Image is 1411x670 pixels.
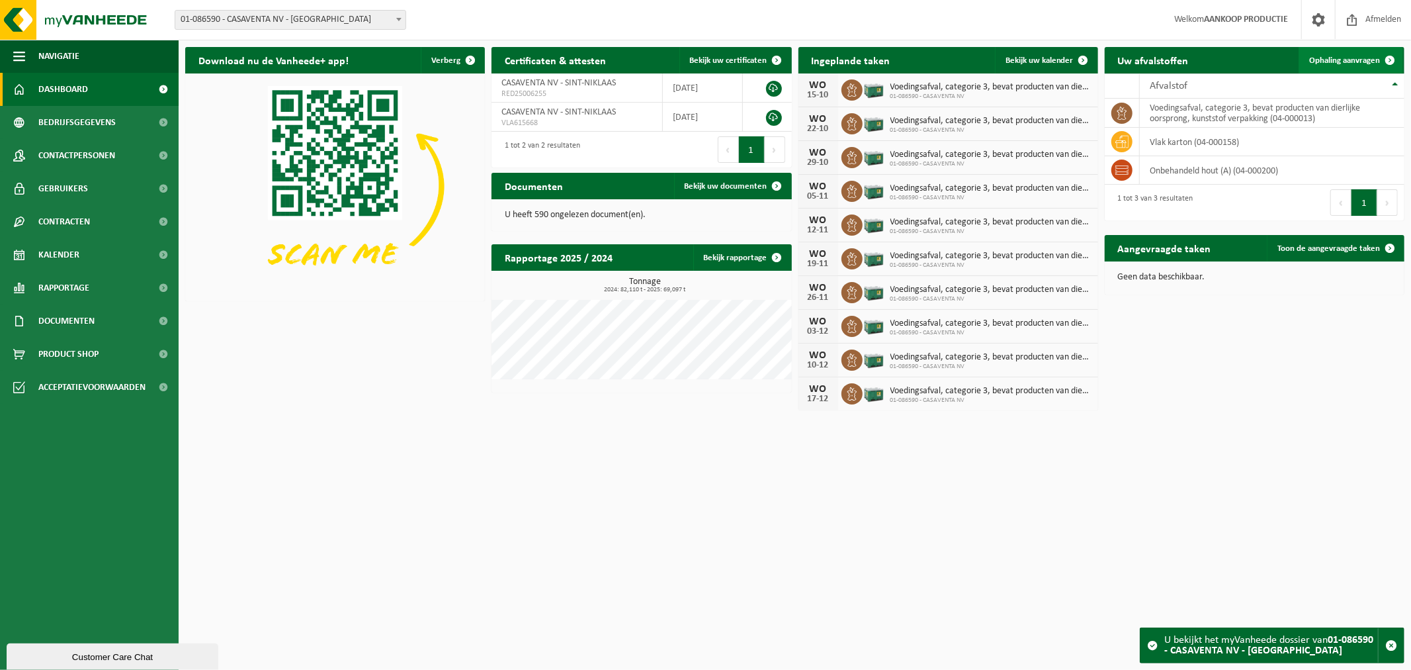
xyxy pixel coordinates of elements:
[890,329,1091,337] span: 01-086590 - CASAVENTA NV
[685,182,767,191] span: Bekijk uw documenten
[1005,56,1074,65] span: Bekijk uw kalender
[1377,189,1398,216] button: Next
[501,107,616,117] span: CASAVENTA NV - SINT-NIKLAAS
[805,361,832,370] div: 10-12
[805,226,832,235] div: 12-11
[805,283,832,293] div: WO
[693,244,791,271] a: Bekijk rapportage
[663,103,743,132] td: [DATE]
[175,11,406,29] span: 01-086590 - CASAVENTA NV - SINT-NIKLAAS
[38,205,90,238] span: Contracten
[805,260,832,269] div: 19-11
[1105,235,1224,261] h2: Aangevraagde taken
[185,47,362,73] h2: Download nu de Vanheede+ app!
[492,47,619,73] h2: Certificaten & attesten
[890,183,1091,194] span: Voedingsafval, categorie 3, bevat producten van dierlijke oorsprong, kunststof v...
[805,395,832,404] div: 17-12
[38,271,89,305] span: Rapportage
[501,89,652,99] span: RED25006255
[805,114,832,124] div: WO
[890,318,1091,329] span: Voedingsafval, categorie 3, bevat producten van dierlijke oorsprong, kunststof v...
[863,381,885,404] img: PB-LB-0680-HPE-GN-01
[1140,99,1404,128] td: voedingsafval, categorie 3, bevat producten van dierlijke oorsprong, kunststof verpakking (04-000...
[690,56,767,65] span: Bekijk uw certificaten
[38,338,99,371] span: Product Shop
[1118,273,1391,282] p: Geen data beschikbaar.
[1164,628,1378,663] div: U bekijkt het myVanheede dossier van
[863,213,885,235] img: PB-LB-0680-HPE-GN-01
[805,181,832,192] div: WO
[863,348,885,370] img: PB-LB-0680-HPE-GN-01
[1164,635,1373,656] strong: 01-086590 - CASAVENTA NV - [GEOGRAPHIC_DATA]
[805,148,832,158] div: WO
[1309,56,1380,65] span: Ophaling aanvragen
[739,136,765,163] button: 1
[890,386,1091,397] span: Voedingsafval, categorie 3, bevat producten van dierlijke oorsprong, kunststof v...
[38,139,115,172] span: Contactpersonen
[805,192,832,201] div: 05-11
[890,363,1091,371] span: 01-086590 - CASAVENTA NV
[1140,156,1404,185] td: onbehandeld hout (A) (04-000200)
[679,47,791,73] a: Bekijk uw certificaten
[498,287,791,293] span: 2024: 82,110 t - 2025: 69,097 t
[38,238,79,271] span: Kalender
[863,77,885,100] img: PB-LB-0680-HPE-GN-01
[863,246,885,269] img: PB-LB-0680-HPE-GN-01
[1150,81,1187,91] span: Afvalstof
[505,211,778,220] p: U heeft 590 ongelezen document(en).
[1330,189,1351,216] button: Previous
[890,262,1091,269] span: 01-086590 - CASAVENTA NV
[175,10,406,30] span: 01-086590 - CASAVENTA NV - SINT-NIKLAAS
[890,82,1091,93] span: Voedingsafval, categorie 3, bevat producten van dierlijke oorsprong, kunststof v...
[805,124,832,134] div: 22-10
[890,295,1091,303] span: 01-086590 - CASAVENTA NV
[38,371,146,404] span: Acceptatievoorwaarden
[798,47,904,73] h2: Ingeplande taken
[1204,15,1288,24] strong: AANKOOP PRODUCTIE
[501,118,652,128] span: VLA615668
[805,215,832,226] div: WO
[890,228,1091,236] span: 01-086590 - CASAVENTA NV
[1105,47,1202,73] h2: Uw afvalstoffen
[890,160,1091,168] span: 01-086590 - CASAVENTA NV
[863,280,885,303] img: PB-LB-0680-HPE-GN-01
[718,136,739,163] button: Previous
[890,93,1091,101] span: 01-086590 - CASAVENTA NV
[1140,128,1404,156] td: vlak karton (04-000158)
[663,73,743,103] td: [DATE]
[421,47,484,73] button: Verberg
[805,293,832,303] div: 26-11
[890,285,1091,295] span: Voedingsafval, categorie 3, bevat producten van dierlijke oorsprong, kunststof v...
[38,73,88,106] span: Dashboard
[7,641,221,670] iframe: chat widget
[805,80,832,91] div: WO
[805,249,832,260] div: WO
[492,244,626,270] h2: Rapportage 2025 / 2024
[492,173,576,199] h2: Documenten
[805,158,832,167] div: 29-10
[890,116,1091,126] span: Voedingsafval, categorie 3, bevat producten van dierlijke oorsprong, kunststof v...
[38,305,95,338] span: Documenten
[805,316,832,327] div: WO
[1299,47,1403,73] a: Ophaling aanvragen
[498,277,791,293] h3: Tonnage
[890,251,1091,262] span: Voedingsafval, categorie 3, bevat producten van dierlijke oorsprong, kunststof v...
[863,145,885,167] img: PB-LB-0680-HPE-GN-01
[431,56,460,65] span: Verberg
[805,384,832,395] div: WO
[38,40,79,73] span: Navigatie
[1277,244,1380,253] span: Toon de aangevraagde taken
[38,106,116,139] span: Bedrijfsgegevens
[805,91,832,100] div: 15-10
[805,327,832,336] div: 03-12
[890,126,1091,134] span: 01-086590 - CASAVENTA NV
[501,78,616,88] span: CASAVENTA NV - SINT-NIKLAAS
[38,172,88,205] span: Gebruikers
[805,350,832,361] div: WO
[863,111,885,134] img: PB-LB-0680-HPE-GN-01
[995,47,1097,73] a: Bekijk uw kalender
[890,217,1091,228] span: Voedingsafval, categorie 3, bevat producten van dierlijke oorsprong, kunststof v...
[185,73,485,299] img: Download de VHEPlus App
[890,194,1091,202] span: 01-086590 - CASAVENTA NV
